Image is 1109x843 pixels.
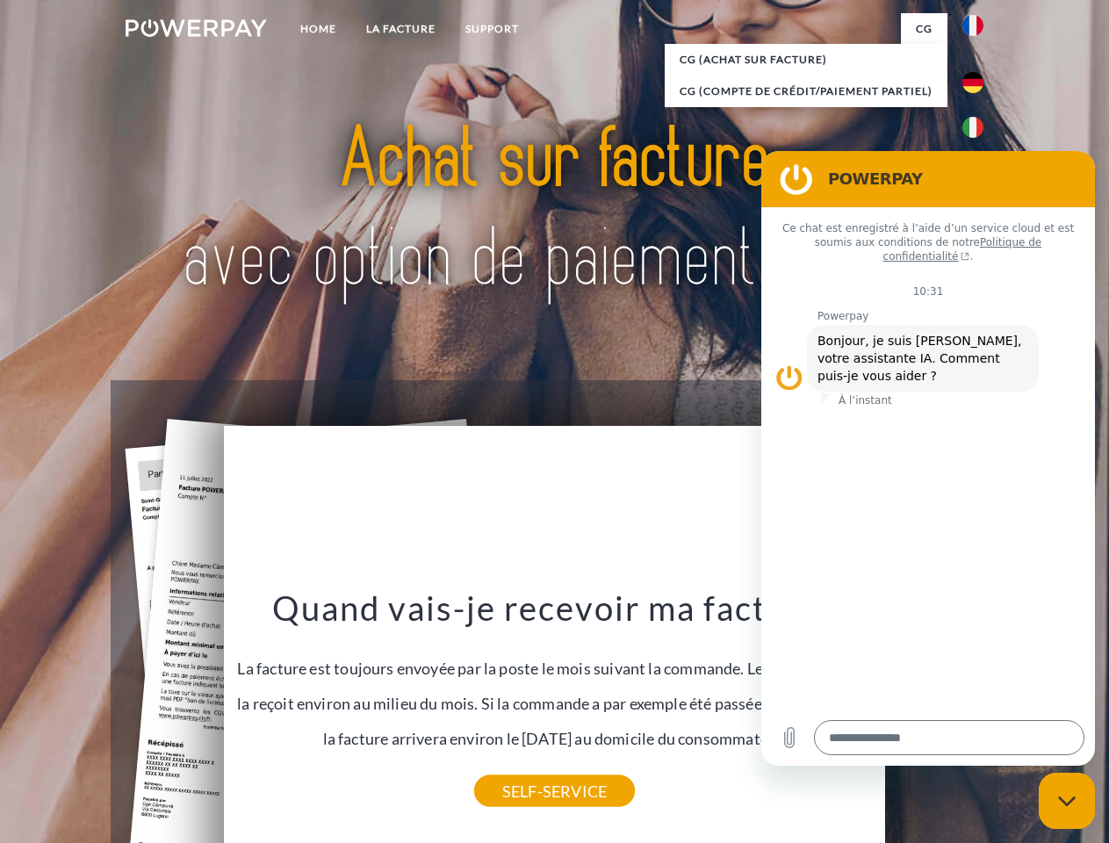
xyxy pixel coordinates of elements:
img: fr [962,15,983,36]
h3: Quand vais-je recevoir ma facture? [234,587,875,629]
a: CG (achat sur facture) [665,44,947,76]
a: CG (Compte de crédit/paiement partiel) [665,76,947,107]
div: La facture est toujours envoyée par la poste le mois suivant la commande. Le consommateur la reço... [234,587,875,791]
a: Support [450,13,534,45]
img: title-powerpay_fr.svg [168,84,941,336]
a: Home [285,13,351,45]
a: LA FACTURE [351,13,450,45]
img: logo-powerpay-white.svg [126,19,267,37]
iframe: Bouton de lancement de la fenêtre de messagerie, conversation en cours [1039,773,1095,829]
a: CG [901,13,947,45]
a: SELF-SERVICE [474,775,635,807]
iframe: Fenêtre de messagerie [761,151,1095,766]
img: de [962,72,983,93]
img: it [962,117,983,138]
